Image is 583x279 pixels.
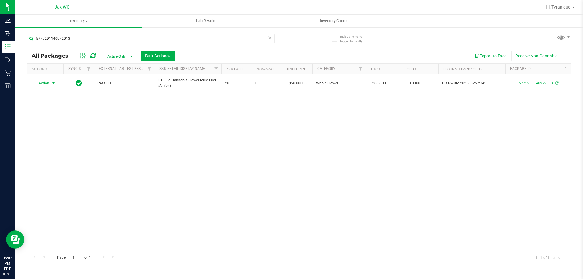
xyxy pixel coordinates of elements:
[5,31,11,37] inline-svg: Inbound
[52,253,96,262] span: Page of 1
[519,81,553,85] a: 5779291140972013
[5,57,11,63] inline-svg: Outbound
[145,53,171,58] span: Bulk Actions
[55,5,70,10] span: Jax WC
[76,79,82,87] span: In Sync
[5,44,11,50] inline-svg: Inventory
[188,18,225,24] span: Lab Results
[158,77,218,89] span: FT 3.5g Cannabis Flower Mule Fuel (Sativa)
[97,80,151,86] span: PASSED
[442,80,502,86] span: FLSRWGM-20250825-2349
[6,230,24,249] iframe: Resource center
[554,81,558,85] span: Sync from Compliance System
[70,253,80,262] input: 1
[562,64,572,74] a: Filter
[50,79,57,87] span: select
[211,64,221,74] a: Filter
[5,83,11,89] inline-svg: Reports
[15,18,142,24] span: Inventory
[312,18,357,24] span: Inventory Counts
[407,67,417,71] a: CBD%
[356,64,366,74] a: Filter
[32,53,74,59] span: All Packages
[142,15,270,27] a: Lab Results
[370,67,380,71] a: THC%
[530,253,564,262] span: 1 - 1 of 1 items
[5,18,11,24] inline-svg: Analytics
[5,70,11,76] inline-svg: Retail
[145,64,155,74] a: Filter
[33,79,49,87] span: Action
[32,67,61,71] div: Actions
[255,80,278,86] span: 0
[226,67,244,71] a: Available
[3,255,12,272] p: 06:02 PM EDT
[406,79,423,88] span: 0.0000
[546,5,571,9] span: Hi, Tyranique!
[225,80,248,86] span: 20
[316,80,362,86] span: Whole Flower
[287,67,306,71] a: Unit Price
[68,66,92,71] a: Sync Status
[270,15,398,27] a: Inventory Counts
[340,34,370,43] span: Include items not tagged for facility
[286,79,310,88] span: $50.00000
[257,67,284,71] a: Non-Available
[317,66,335,71] a: Category
[510,66,531,71] a: Package ID
[27,34,275,43] input: Search Package ID, Item Name, SKU, Lot or Part Number...
[471,51,511,61] button: Export to Excel
[443,67,482,71] a: Flourish Package ID
[141,51,175,61] button: Bulk Actions
[15,15,142,27] a: Inventory
[84,64,94,74] a: Filter
[268,34,272,42] span: Clear
[511,51,561,61] button: Receive Non-Cannabis
[369,79,389,88] span: 28.5000
[3,272,12,276] p: 09/23
[99,66,146,71] a: External Lab Test Result
[159,66,205,71] a: Sku Retail Display Name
